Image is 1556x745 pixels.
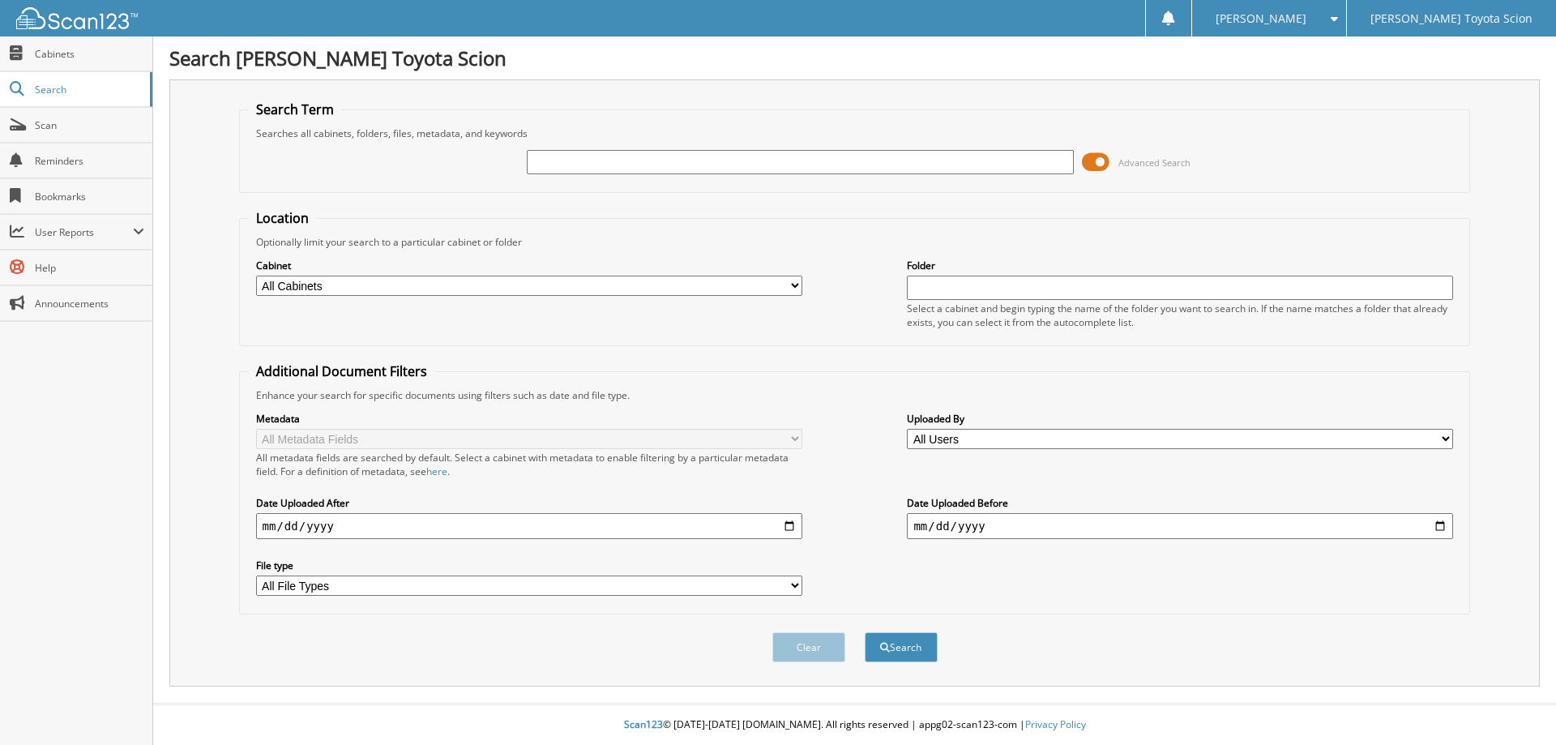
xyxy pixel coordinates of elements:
[1475,667,1556,745] iframe: Chat Widget
[248,126,1462,140] div: Searches all cabinets, folders, files, metadata, and keywords
[248,235,1462,249] div: Optionally limit your search to a particular cabinet or folder
[35,261,144,275] span: Help
[624,717,663,731] span: Scan123
[256,513,802,539] input: start
[907,259,1453,272] label: Folder
[256,451,802,478] div: All metadata fields are searched by default. Select a cabinet with metadata to enable filtering b...
[169,45,1540,71] h1: Search [PERSON_NAME] Toyota Scion
[865,632,938,662] button: Search
[248,209,317,227] legend: Location
[907,412,1453,426] label: Uploaded By
[907,496,1453,510] label: Date Uploaded Before
[248,362,435,380] legend: Additional Document Filters
[256,496,802,510] label: Date Uploaded After
[35,118,144,132] span: Scan
[907,302,1453,329] div: Select a cabinet and begin typing the name of the folder you want to search in. If the name match...
[1370,14,1532,24] span: [PERSON_NAME] Toyota Scion
[1118,156,1191,169] span: Advanced Search
[35,83,142,96] span: Search
[248,101,342,118] legend: Search Term
[1025,717,1086,731] a: Privacy Policy
[256,559,802,572] label: File type
[772,632,845,662] button: Clear
[16,7,138,29] img: scan123-logo-white.svg
[256,412,802,426] label: Metadata
[35,225,133,239] span: User Reports
[426,465,447,478] a: here
[153,705,1556,745] div: © [DATE]-[DATE] [DOMAIN_NAME]. All rights reserved | appg02-scan123-com |
[35,190,144,203] span: Bookmarks
[1216,14,1306,24] span: [PERSON_NAME]
[35,297,144,310] span: Announcements
[35,47,144,61] span: Cabinets
[907,513,1453,539] input: end
[256,259,802,272] label: Cabinet
[35,154,144,168] span: Reminders
[248,388,1462,402] div: Enhance your search for specific documents using filters such as date and file type.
